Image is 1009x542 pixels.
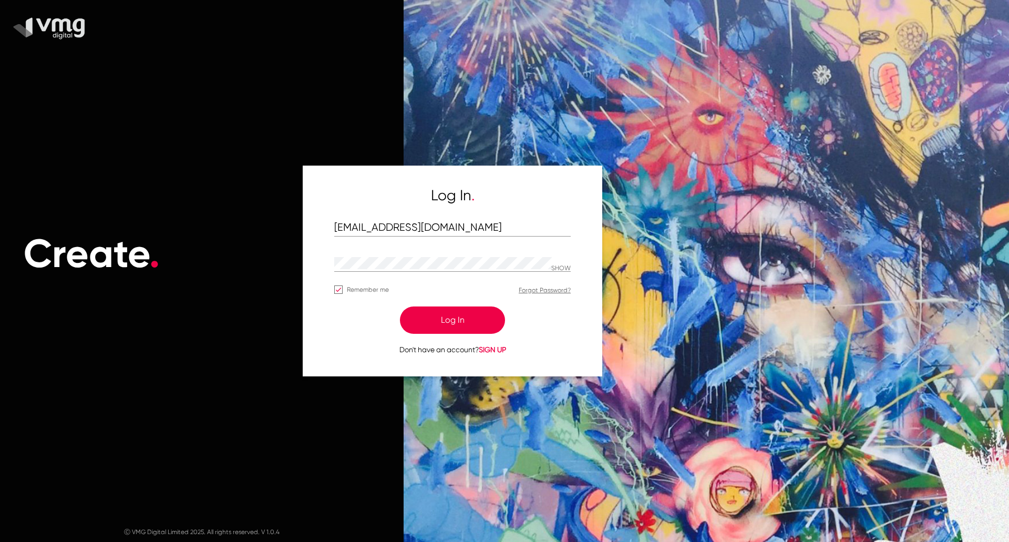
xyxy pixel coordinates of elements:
[479,345,506,354] span: SIGN UP
[334,344,571,355] p: Don't have an account?
[347,283,389,296] span: Remember me
[551,265,571,272] p: Hide password
[334,222,571,234] input: Email Address
[334,187,571,204] h5: Log In
[519,287,571,294] a: Forgot Password?
[149,230,160,278] span: .
[471,187,475,204] span: .
[400,306,505,334] button: Log In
